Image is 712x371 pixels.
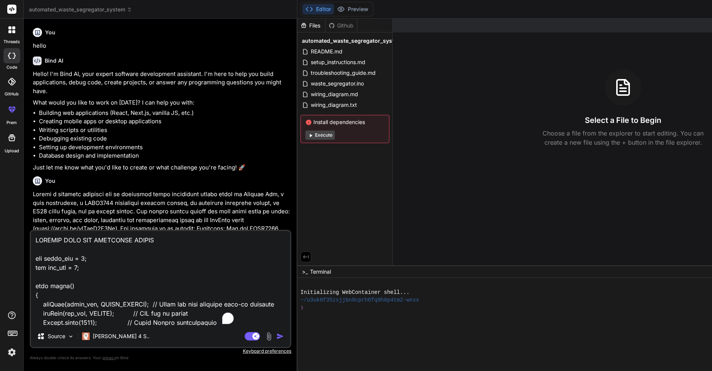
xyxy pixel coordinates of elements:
[310,90,359,99] span: wiring_diagram.md
[6,64,17,71] label: code
[302,37,402,45] span: automated_waste_segregator_system
[300,296,419,304] span: ~/u3uk0f35zsjjbn9cprh6fq9h0p4tm2-wnxx
[310,47,343,56] span: README.md
[310,79,365,88] span: waste_segregator.ino
[297,22,325,29] div: Files
[310,100,358,110] span: wiring_diagram.txt
[310,68,376,77] span: troubleshooting_guide.md
[93,332,150,340] p: [PERSON_NAME] 4 S..
[3,39,20,45] label: threads
[30,354,291,361] p: Always double-check its answers. Your in Bind
[48,332,65,340] p: Source
[39,143,290,152] li: Setting up development environments
[302,268,308,276] span: >_
[29,6,132,13] span: automated_waste_segregator_system
[585,115,661,126] h3: Select a File to Begin
[305,131,335,140] button: Execute
[265,332,273,341] img: attachment
[33,163,290,172] p: Just let me know what you'd like to create or what challenge you're facing! 🚀
[39,117,290,126] li: Creating mobile apps or desktop applications
[6,119,17,126] label: prem
[102,355,116,360] span: privacy
[45,57,63,65] h6: Bind AI
[31,231,290,326] textarea: To enrich screen reader interactions, please activate Accessibility in Grammarly extension settings
[538,129,709,147] p: Choose a file from the explorer to start editing. You can create a new file using the + button in...
[33,98,290,107] p: What would you like to work on [DATE]? I can help you with:
[68,333,74,340] img: Pick Models
[39,134,290,143] li: Debugging existing code
[39,126,290,135] li: Writing scripts or utilities
[5,91,19,97] label: GitHub
[310,268,331,276] span: Terminal
[82,332,90,340] img: Claude 4 Sonnet
[310,58,366,67] span: setup_instructions.md
[30,348,291,354] p: Keyboard preferences
[5,148,19,154] label: Upload
[300,304,304,311] span: ❯
[5,346,18,359] img: settings
[276,332,284,340] img: icon
[300,289,410,296] span: Initializing WebContainer shell...
[45,29,55,36] h6: You
[334,4,371,15] button: Preview
[39,152,290,160] li: Database design and implementation
[302,4,334,15] button: Editor
[39,109,290,118] li: Building web applications (React, Next.js, vanilla JS, etc.)
[45,177,55,185] h6: You
[326,22,357,29] div: Github
[33,42,290,50] p: hello
[305,118,384,126] span: Install dependencies
[33,70,290,96] p: Hello! I'm Bind AI, your expert software development assistant. I'm here to help you build applic...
